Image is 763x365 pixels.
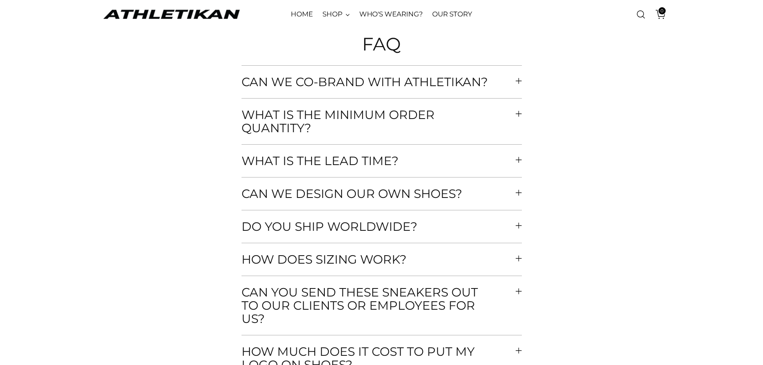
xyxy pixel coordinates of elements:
a: Open cart modal [650,6,666,22]
span: Do you ship worldwide? [242,220,441,233]
button: Do you ship worldwide? [242,210,522,243]
button: What is the lead time? [242,145,522,177]
span: Can you send these sneakers out to our clients or employees for us? [242,286,515,325]
button: What is the minimum order quantity? [242,99,522,144]
span: 0 [658,7,666,14]
span: Can we co-brand with athletikan? [242,75,512,89]
a: HOME [291,6,313,23]
a: WHO'S WEARING? [359,6,423,23]
button: Can we co-brand with athletikan? [242,66,522,98]
a: Open search modal [633,6,649,22]
button: Can we design our own shoes? [242,177,522,210]
h3: FAQ [242,34,522,54]
button: Can you send these sneakers out to our clients or employees for us? [242,276,522,335]
span: Can we design our own shoes? [242,187,486,200]
a: OUR STORY [432,6,472,23]
button: How does sizing work? [242,243,522,276]
span: What is the minimum order quantity? [242,108,515,135]
span: What is the lead time? [242,154,423,167]
span: How does sizing work? [242,253,431,266]
a: ATHLETIKAN [101,8,242,20]
a: SHOP [322,6,350,23]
